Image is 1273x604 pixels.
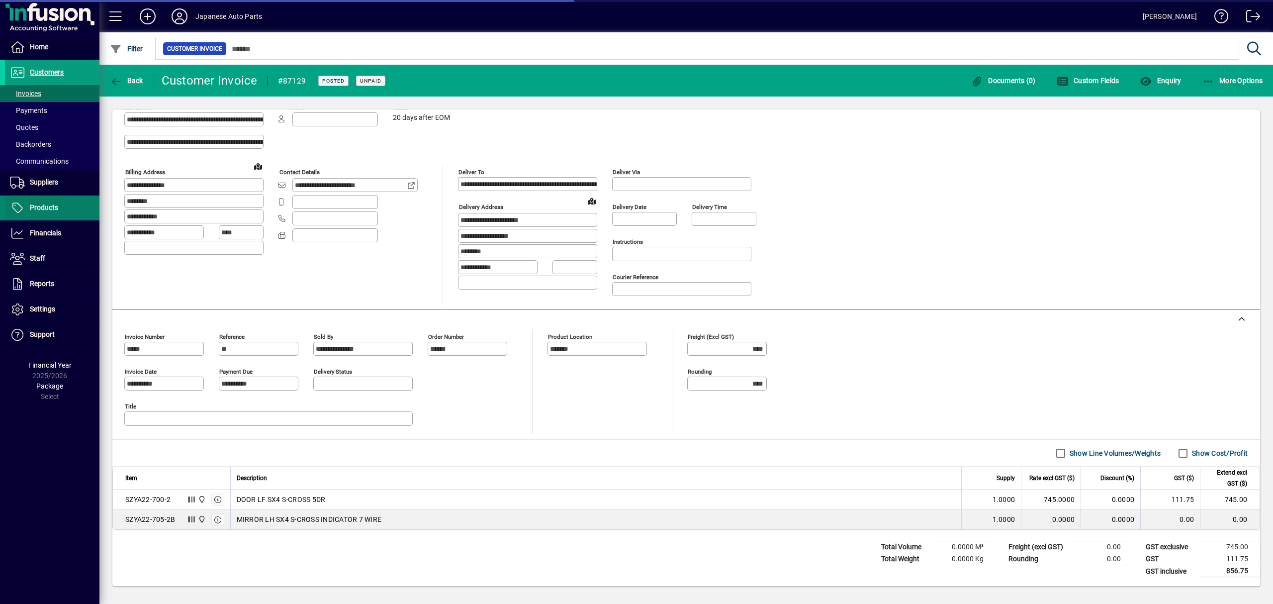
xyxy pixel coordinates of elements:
a: Backorders [5,136,99,153]
button: Custom Fields [1054,72,1122,90]
span: More Options [1202,77,1263,85]
span: Custom Fields [1057,77,1119,85]
td: Total Weight [876,553,936,565]
mat-label: Delivery date [613,203,646,210]
mat-label: Delivery time [692,203,727,210]
a: View on map [584,193,600,209]
a: Quotes [5,119,99,136]
mat-label: Sold by [314,333,333,340]
td: 0.0000 [1081,490,1140,509]
button: Filter [107,40,146,58]
mat-label: Title [125,403,136,410]
span: Central [195,514,207,525]
a: Invoices [5,85,99,102]
span: 1.0000 [993,514,1015,524]
span: Customers [30,68,64,76]
td: 745.00 [1200,541,1260,553]
td: 111.75 [1140,490,1200,509]
td: 0.0000 M³ [936,541,996,553]
td: Freight (excl GST) [1003,541,1073,553]
td: 745.00 [1200,490,1260,509]
td: 0.00 [1200,509,1260,529]
div: Japanese Auto Parts [195,8,262,24]
a: Staff [5,246,99,271]
span: Backorders [10,140,51,148]
mat-label: Payment due [219,368,253,375]
span: Back [110,77,143,85]
a: Products [5,196,99,220]
span: Supply [997,473,1015,484]
td: 0.00 [1073,541,1133,553]
td: GST exclusive [1141,541,1200,553]
span: Description [237,473,267,484]
span: Suppliers [30,178,58,186]
td: 111.75 [1200,553,1260,565]
a: Support [5,322,99,347]
a: Settings [5,297,99,322]
span: 20 days after EOM [393,114,450,122]
mat-label: Courier Reference [613,274,658,281]
span: Payments [10,106,47,114]
span: Financial Year [28,361,72,369]
label: Show Cost/Profit [1190,448,1248,458]
button: Enquiry [1137,72,1183,90]
div: 0.0000 [1027,514,1075,524]
div: SZYA22-705-2B [125,514,175,524]
td: GST inclusive [1141,565,1200,578]
span: Reports [30,280,54,288]
span: Staff [30,254,45,262]
mat-label: Instructions [613,238,643,245]
a: Reports [5,272,99,297]
span: Item [125,473,137,484]
mat-label: Invoice date [125,368,157,375]
td: GST [1141,553,1200,565]
a: Logout [1239,2,1261,34]
span: Customer Invoice [167,44,222,54]
mat-label: Deliver via [613,169,640,176]
td: 0.00 [1073,553,1133,565]
div: Customer Invoice [162,73,258,89]
span: Package [36,382,63,390]
span: Products [30,203,58,211]
div: [PERSON_NAME] [1143,8,1197,24]
a: Payments [5,102,99,119]
div: #87129 [278,73,306,89]
div: 745.0000 [1027,495,1075,504]
td: Rounding [1003,553,1073,565]
mat-label: Freight (excl GST) [688,333,734,340]
span: Home [30,43,48,51]
span: Financials [30,229,61,237]
td: 0.0000 [1081,509,1140,529]
td: 0.0000 Kg [936,553,996,565]
button: Documents (0) [969,72,1038,90]
app-page-header-button: Back [99,72,154,90]
span: Unpaid [360,78,381,84]
span: MIRROR LH SX4 S-CROSS INDICATOR 7 WIRE [237,514,382,524]
a: Communications [5,153,99,170]
span: Rate excl GST ($) [1029,473,1075,484]
mat-label: Order number [428,333,464,340]
span: Filter [110,45,143,53]
span: Posted [322,78,345,84]
td: Total Volume [876,541,936,553]
td: 856.75 [1200,565,1260,578]
td: 0.00 [1140,509,1200,529]
mat-label: Rounding [688,368,712,375]
mat-label: Delivery status [314,368,352,375]
span: Central [195,494,207,505]
mat-label: Product location [548,333,592,340]
span: Enquiry [1140,77,1181,85]
mat-label: Reference [219,333,245,340]
span: Settings [30,305,55,313]
span: Discount (%) [1100,473,1134,484]
span: Extend excl GST ($) [1206,467,1247,489]
span: Documents (0) [971,77,1036,85]
span: Support [30,330,55,338]
a: Financials [5,221,99,246]
mat-label: Invoice number [125,333,165,340]
span: 1.0000 [993,495,1015,504]
span: Invoices [10,90,41,98]
span: GST ($) [1174,473,1194,484]
span: Communications [10,157,69,165]
a: View on map [250,158,266,174]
